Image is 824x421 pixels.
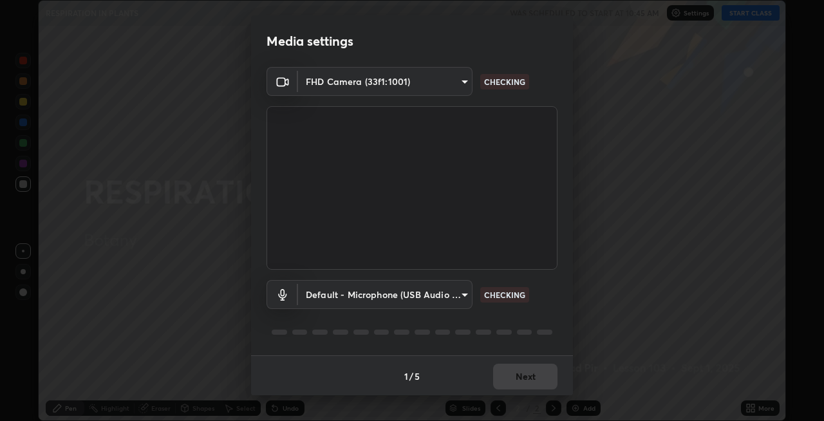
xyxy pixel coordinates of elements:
h4: / [409,370,413,383]
h4: 5 [415,370,420,383]
h4: 1 [404,370,408,383]
p: CHECKING [484,289,525,301]
div: FHD Camera (33f1:1001) [298,280,473,309]
h2: Media settings [267,33,353,50]
div: FHD Camera (33f1:1001) [298,67,473,96]
p: CHECKING [484,76,525,88]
